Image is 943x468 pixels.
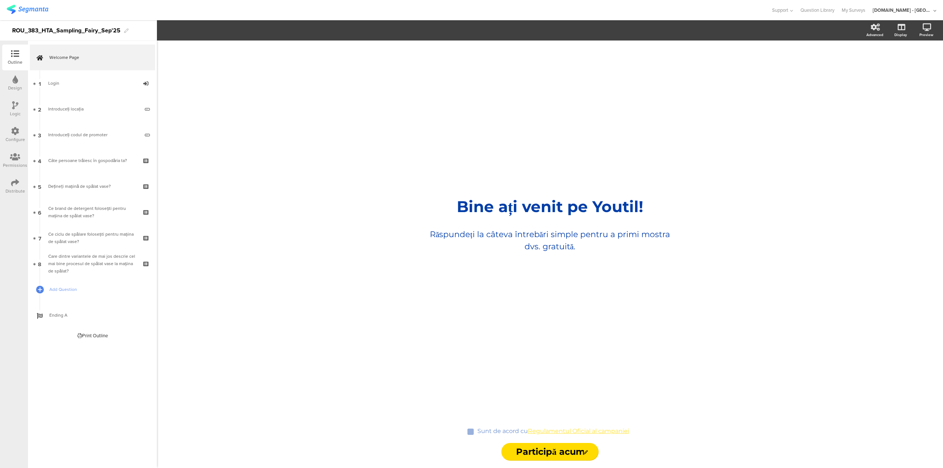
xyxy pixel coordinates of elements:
[30,199,155,225] a: 6 Ce brand de detergent folosești pentru mașina de spălat vase?
[49,312,144,319] span: Ending A
[48,205,136,219] div: Ce brand de detergent folosești pentru mașina de spălat vase?
[8,59,22,66] div: Outline
[30,251,155,277] a: 8 Care dintre variantele de mai jos descrie cel mai bine procesul de spălat vase la mașina de spă...
[30,122,155,148] a: 3 Introduceți codul de promoter
[48,131,139,138] div: Introduceți codul de promoter
[421,228,679,253] p: Răspundeți la câteva întrebări simple pentru a primi mostra dvs. gratuită.
[48,157,136,164] div: Câte persoane trăiesc în gospodăria ta?
[38,260,41,268] span: 8
[6,188,25,194] div: Distribute
[38,182,41,190] span: 5
[38,234,41,242] span: 7
[10,110,21,117] div: Logic
[49,54,144,61] span: Welcome Page
[30,302,155,328] a: Ending A
[8,85,22,91] div: Design
[38,208,41,216] span: 6
[414,197,686,216] p: Bine ați venit pe Youtil!
[30,225,155,251] a: 7 Ce ciclu de spălare folosești pentru mașina de spălat vase?​
[30,148,155,173] a: 4 Câte persoane trăiesc în gospodăria ta?
[48,80,136,87] div: Login
[49,286,144,293] span: Add Question
[77,332,108,339] div: Print Outline
[38,105,41,113] span: 2
[30,45,155,70] a: Welcome Page
[30,96,155,122] a: 2 Introduceți locația
[30,70,155,96] a: 1 Login
[772,7,788,14] span: Support
[528,427,629,434] a: Regulamentul Oficial al campaniei
[6,136,25,143] div: Configure
[38,156,41,165] span: 4
[873,7,932,14] div: [DOMAIN_NAME] - [GEOGRAPHIC_DATA]
[12,25,120,36] div: ROU_383_HTA_Sampling_Fairy_Sep'25
[48,231,136,245] div: Ce ciclu de spălare folosești pentru mașina de spălat vase?​
[48,105,139,113] div: Introduceți locația
[501,443,599,461] input: Start
[30,173,155,199] a: 5 Dețineți mașină de spălat vase?
[7,5,48,14] img: segmanta logo
[48,183,136,190] div: Dețineți mașină de spălat vase?
[919,32,933,38] div: Preview
[39,79,41,87] span: 1
[38,131,41,139] span: 3
[894,32,907,38] div: Display
[48,253,136,275] div: Care dintre variantele de mai jos descrie cel mai bine procesul de spălat vase la mașina de spălat?
[477,427,629,434] p: Sunt de acord cu
[3,162,27,169] div: Permissions
[866,32,883,38] div: Advanced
